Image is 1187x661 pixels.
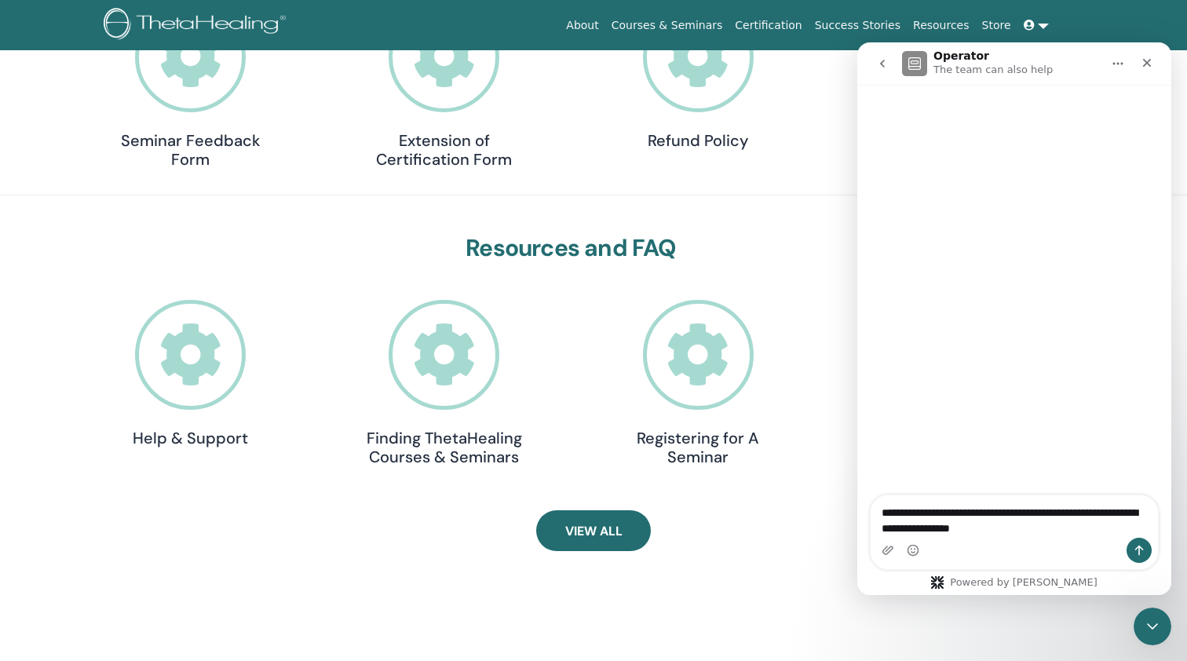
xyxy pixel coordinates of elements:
[619,300,776,467] a: Registering for A Seminar
[619,429,776,466] h4: Registering for A Seminar
[976,11,1017,40] a: Store
[809,11,907,40] a: Success Stories
[857,42,1171,595] iframe: Intercom live chat
[605,11,729,40] a: Courses & Seminars
[565,523,623,539] span: View All
[729,11,808,40] a: Certification
[536,510,651,551] a: View All
[112,2,269,169] a: Seminar Feedback Form
[112,131,269,169] h4: Seminar Feedback Form
[112,234,1031,262] h3: Resources and FAQ
[112,429,269,447] h4: Help & Support
[104,8,291,43] img: logo.png
[1134,608,1171,645] iframe: Intercom live chat
[366,429,523,466] h4: Finding ThetaHealing Courses & Seminars
[366,131,523,169] h4: Extension of Certification Form
[112,300,269,448] a: Help & Support
[619,2,776,150] a: Refund Policy
[366,2,523,169] a: Extension of Certification Form
[366,300,523,467] a: Finding ThetaHealing Courses & Seminars
[619,131,776,150] h4: Refund Policy
[907,11,976,40] a: Resources
[560,11,604,40] a: About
